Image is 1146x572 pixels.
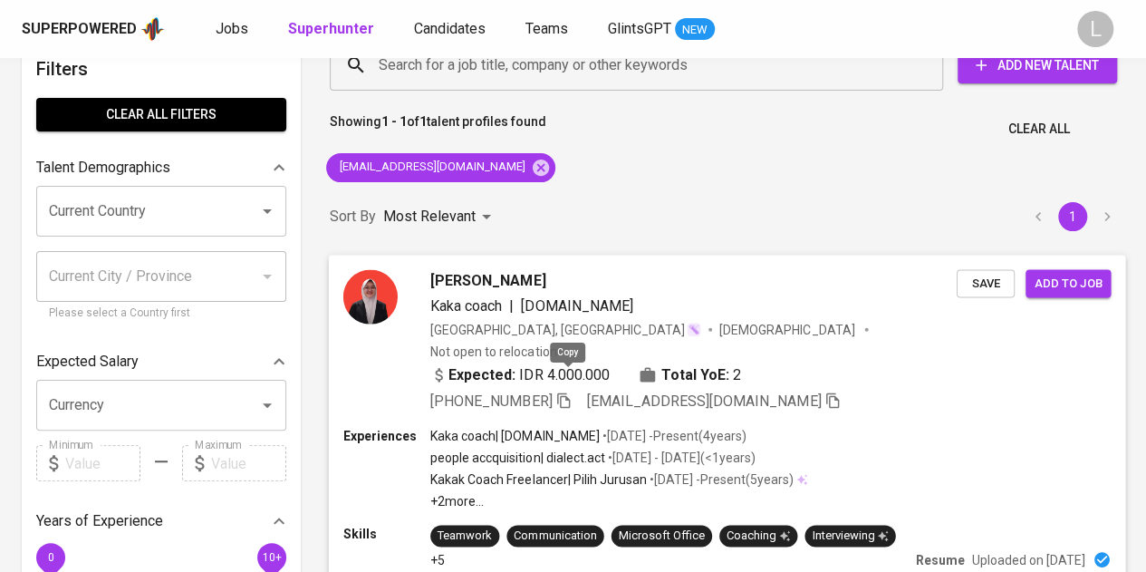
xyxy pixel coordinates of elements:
p: Resume [916,550,965,568]
img: 6c4d960d01e754642468210283d71b37.jpg [343,269,398,324]
a: Jobs [216,18,252,41]
button: Clear All filters [36,98,286,131]
p: Sort By [330,206,376,228]
p: • [DATE] - Present ( 4 years ) [600,426,746,444]
div: Expected Salary [36,344,286,380]
a: Teams [525,18,572,41]
span: [EMAIL_ADDRESS][DOMAIN_NAME] [326,159,536,176]
p: Uploaded on [DATE] [972,550,1085,568]
div: [EMAIL_ADDRESS][DOMAIN_NAME] [326,153,555,182]
div: Coaching [727,528,790,545]
span: Save [966,273,1006,294]
button: Add to job [1026,269,1111,297]
div: Superpowered [22,19,137,40]
span: [DEMOGRAPHIC_DATA] [719,320,857,338]
p: Experiences [343,426,430,444]
span: Clear All [1008,118,1070,141]
span: Kaka coach [430,296,502,314]
button: Clear All [1001,112,1077,146]
span: [PHONE_NUMBER] [430,392,552,409]
nav: pagination navigation [1021,202,1124,231]
p: Kakak Coach Freelancer | Pilih Jurusan [430,470,647,489]
span: NEW [675,21,715,39]
span: GlintsGPT [608,20,671,37]
input: Value [65,445,140,481]
p: +5 [430,550,445,568]
a: GlintsGPT NEW [608,18,715,41]
span: Clear All filters [51,103,272,126]
span: Teams [525,20,568,37]
span: Jobs [216,20,248,37]
p: • [DATE] - Present ( 5 years ) [647,470,794,489]
b: 1 [419,114,427,129]
div: Most Relevant [383,200,497,234]
span: Add to job [1035,273,1102,294]
div: Talent Demographics [36,150,286,186]
p: Not open to relocation [430,342,556,360]
p: people accquisition | dialect.act [430,449,605,467]
span: [PERSON_NAME] [430,269,545,291]
span: [DOMAIN_NAME] [521,296,632,314]
p: Years of Experience [36,510,163,532]
span: | [509,295,514,316]
img: magic_wand.svg [687,322,701,336]
a: Candidates [414,18,489,41]
span: [EMAIL_ADDRESS][DOMAIN_NAME] [587,392,822,409]
div: IDR 4.000.000 [430,364,610,385]
button: page 1 [1058,202,1087,231]
div: Teamwork [438,528,492,545]
div: [GEOGRAPHIC_DATA], [GEOGRAPHIC_DATA] [430,320,701,338]
span: Candidates [414,20,486,37]
p: Skills [343,525,430,543]
p: Please select a Country first [49,305,274,323]
div: Microsoft Office [619,528,705,545]
img: app logo [140,15,165,43]
input: Value [211,445,286,481]
button: Save [957,269,1015,297]
button: Open [255,199,280,224]
b: Superhunter [288,20,374,37]
span: Add New Talent [972,54,1103,77]
button: Add New Talent [958,47,1117,83]
b: 1 - 1 [381,114,407,129]
div: L [1077,11,1113,47]
span: 2 [733,364,741,385]
p: +2 more ... [430,492,807,510]
b: Total YoE: [661,364,729,385]
div: Communication [514,528,596,545]
div: Interviewing [812,528,888,545]
a: Superhunter [288,18,378,41]
p: • [DATE] - [DATE] ( <1 years ) [605,449,756,467]
a: Superpoweredapp logo [22,15,165,43]
button: Open [255,393,280,418]
span: 0 [47,551,53,564]
p: Showing of talent profiles found [330,112,546,146]
h6: Filters [36,54,286,83]
p: Expected Salary [36,351,139,373]
span: 10+ [262,551,281,564]
div: Years of Experience [36,503,286,539]
p: Most Relevant [383,206,476,228]
p: Talent Demographics [36,157,170,179]
b: Expected: [448,364,515,385]
p: Kaka coach | [DOMAIN_NAME] [430,426,600,444]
